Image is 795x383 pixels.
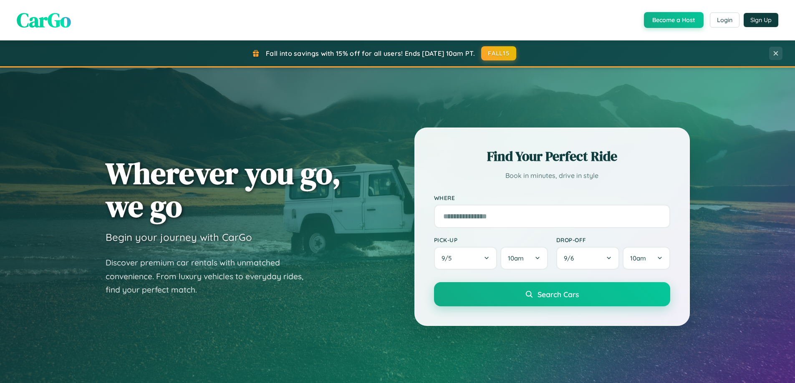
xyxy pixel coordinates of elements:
[623,247,670,270] button: 10am
[106,231,252,243] h3: Begin your journey with CarGo
[744,13,778,27] button: Sign Up
[442,254,456,262] span: 9 / 5
[434,194,670,201] label: Where
[106,256,314,297] p: Discover premium car rentals with unmatched convenience. From luxury vehicles to everyday rides, ...
[481,46,516,60] button: FALL15
[556,236,670,243] label: Drop-off
[564,254,578,262] span: 9 / 6
[710,13,739,28] button: Login
[508,254,524,262] span: 10am
[556,247,620,270] button: 9/6
[538,290,579,299] span: Search Cars
[434,247,497,270] button: 9/5
[434,236,548,243] label: Pick-up
[434,170,670,182] p: Book in minutes, drive in style
[17,6,71,34] span: CarGo
[266,49,475,58] span: Fall into savings with 15% off for all users! Ends [DATE] 10am PT.
[500,247,548,270] button: 10am
[434,147,670,165] h2: Find Your Perfect Ride
[644,12,704,28] button: Become a Host
[106,157,341,223] h1: Wherever you go, we go
[434,282,670,306] button: Search Cars
[630,254,646,262] span: 10am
